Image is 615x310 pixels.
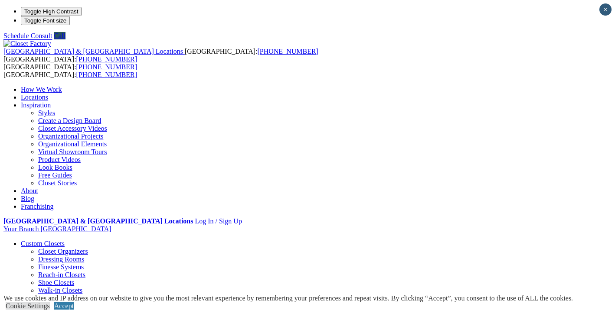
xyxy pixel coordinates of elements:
span: [GEOGRAPHIC_DATA]: [GEOGRAPHIC_DATA]: [3,63,137,78]
a: Create a Design Board [38,117,101,124]
a: Walk-in Closets [38,287,82,294]
a: Your Branch [GEOGRAPHIC_DATA] [3,225,111,232]
a: [PHONE_NUMBER] [76,55,137,63]
a: Free Guides [38,171,72,179]
a: Schedule Consult [3,32,52,39]
a: Reach-in Closets [38,271,85,278]
span: [GEOGRAPHIC_DATA] & [GEOGRAPHIC_DATA] Locations [3,48,183,55]
a: [GEOGRAPHIC_DATA] & [GEOGRAPHIC_DATA] Locations [3,217,193,225]
a: Franchising [21,203,54,210]
a: About [21,187,38,194]
img: Closet Factory [3,40,51,48]
a: Custom Closets [21,240,65,247]
a: Organizational Projects [38,132,103,140]
span: [GEOGRAPHIC_DATA]: [GEOGRAPHIC_DATA]: [3,48,318,63]
a: Styles [38,109,55,116]
span: Toggle Font size [24,17,66,24]
a: How We Work [21,86,62,93]
a: Closet Stories [38,179,77,187]
button: Close [599,3,612,16]
a: Dressing Rooms [38,255,84,263]
a: Blog [21,195,34,202]
button: Toggle Font size [21,16,70,25]
a: Locations [21,94,48,101]
a: Finesse Systems [38,263,84,271]
a: Call [54,32,65,39]
a: [PHONE_NUMBER] [76,63,137,71]
a: Shoe Closets [38,279,74,286]
button: Toggle High Contrast [21,7,82,16]
a: [GEOGRAPHIC_DATA] & [GEOGRAPHIC_DATA] Locations [3,48,185,55]
a: Product Videos [38,156,81,163]
a: Virtual Showroom Tours [38,148,107,155]
a: Organizational Elements [38,140,107,148]
a: Accept [54,302,74,310]
span: Toggle High Contrast [24,8,78,15]
a: Closet Accessory Videos [38,125,107,132]
a: Log In / Sign Up [195,217,242,225]
a: Closet Organizers [38,248,88,255]
a: Inspiration [21,101,51,109]
div: We use cookies and IP address on our website to give you the most relevant experience by remember... [3,294,573,302]
a: [PHONE_NUMBER] [257,48,318,55]
span: Your Branch [3,225,39,232]
span: [GEOGRAPHIC_DATA] [40,225,111,232]
a: Cookie Settings [6,302,50,310]
a: Look Books [38,164,72,171]
a: [PHONE_NUMBER] [76,71,137,78]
